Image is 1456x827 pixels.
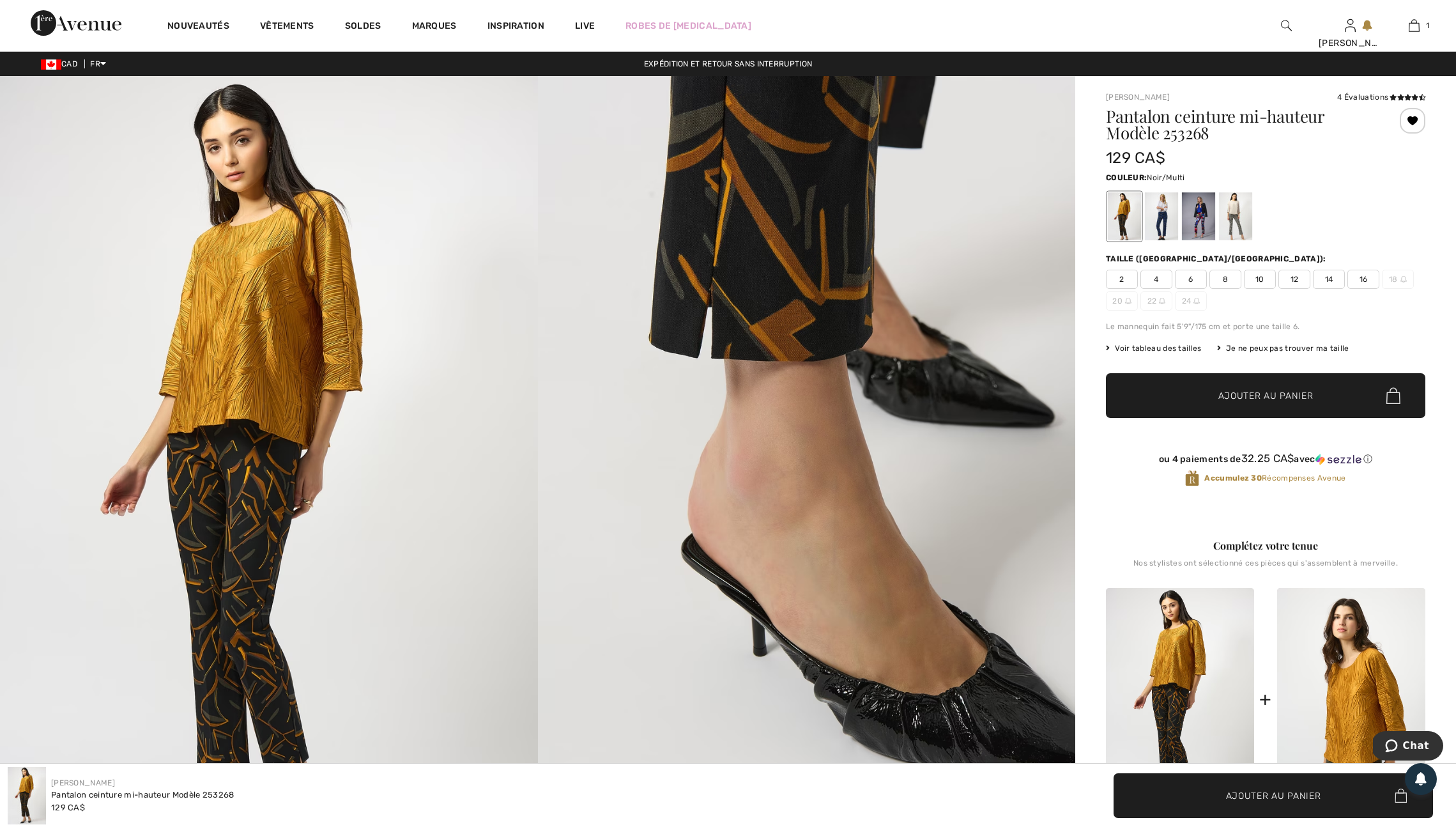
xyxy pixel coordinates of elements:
div: Pantalon ceinture mi-hauteur Modèle 253268 [51,789,234,801]
span: FR [90,59,106,68]
span: 14 [1313,270,1345,289]
img: ring-m.svg [1193,298,1200,304]
span: 12 [1278,270,1310,289]
button: Ajouter au panier [1106,373,1425,418]
img: ring-m.svg [1159,298,1165,304]
div: Noir/Saphir Royale [1145,192,1178,240]
span: CAD [41,59,82,68]
img: Bag.svg [1395,789,1407,803]
span: 10 [1244,270,1276,289]
img: Récompenses Avenue [1185,470,1199,487]
span: Ajouter au panier [1218,389,1314,403]
span: 1 [1426,20,1429,31]
div: Multi [1182,192,1215,240]
span: 20 [1106,291,1138,311]
a: Marques [412,20,457,34]
a: Se connecter [1345,19,1356,31]
img: Canadian Dollar [41,59,61,70]
img: Sezzle [1315,454,1361,465]
a: 1 [1383,18,1445,33]
span: Ajouter au panier [1226,789,1321,802]
div: ou 4 paiements de32.25 CA$avecSezzle Cliquez pour en savoir plus sur Sezzle [1106,452,1425,470]
button: Ajouter au panier [1114,773,1433,818]
div: Nos stylistes ont sélectionné ces pièces qui s'assemblent à merveille. [1106,559,1425,578]
div: Le mannequin fait 5'9"/175 cm et porte une taille 6. [1106,321,1425,332]
span: 4 [1140,270,1172,289]
a: Soldes [345,20,381,34]
a: Vêtements [260,20,314,34]
img: ring-m.svg [1400,276,1407,282]
img: 1ère Avenue [31,10,121,36]
a: Nouveautés [167,20,229,34]
h1: Pantalon ceinture mi-hauteur Modèle 253268 [1106,108,1372,141]
a: [PERSON_NAME] [1106,93,1170,102]
a: [PERSON_NAME] [51,778,115,787]
span: Récompenses Avenue [1204,472,1345,484]
span: Noir/Multi [1147,173,1184,182]
span: Inspiration [487,20,544,34]
span: 2 [1106,270,1138,289]
div: Taille ([GEOGRAPHIC_DATA]/[GEOGRAPHIC_DATA]): [1106,253,1329,265]
span: Voir tableau des tailles [1106,343,1202,354]
div: ou 4 paiements de avec [1106,452,1425,465]
div: Noir/Multi [1108,192,1141,240]
iframe: Ouvre un widget dans lequel vous pouvez chatter avec l’un de nos agents [1373,731,1443,763]
span: 32.25 CA$ [1241,452,1294,465]
img: Bag.svg [1386,387,1400,404]
span: 22 [1140,291,1172,311]
a: Robes de [MEDICAL_DATA] [625,19,751,33]
img: Pantalon Ceinture Mi-Hauteur modèle 253268 [1106,588,1254,810]
div: Complétez votre tenue [1106,538,1425,553]
span: 24 [1175,291,1207,311]
div: Je ne peux pas trouver ma taille [1217,343,1349,354]
img: ring-m.svg [1125,298,1131,304]
span: Couleur: [1106,173,1147,182]
div: Black/moonstone [1219,192,1252,240]
div: + [1259,685,1271,714]
img: Pantalon Ceinture Mi-Hauteur mod&egrave;le 253268 [8,767,46,824]
img: Mon panier [1409,18,1420,33]
span: 8 [1209,270,1241,289]
div: 4 Évaluations [1337,91,1425,103]
span: 16 [1347,270,1379,289]
strong: Accumulez 30 [1204,474,1262,483]
a: Live [575,19,595,33]
img: recherche [1281,18,1292,33]
img: Mes infos [1345,18,1356,33]
span: 6 [1175,270,1207,289]
span: 129 CA$ [1106,149,1165,167]
span: 18 [1382,270,1414,289]
div: [PERSON_NAME] [1319,36,1381,50]
span: 129 CA$ [51,803,85,812]
img: Pull Décontracté modèle 253002 [1277,588,1425,810]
